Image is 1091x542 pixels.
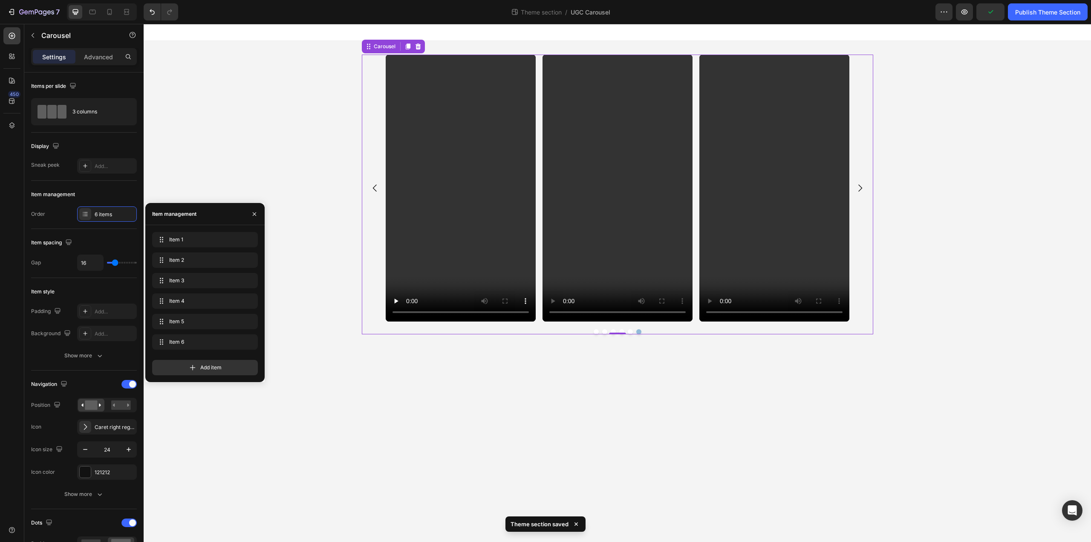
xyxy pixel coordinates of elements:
[31,444,64,455] div: Icon size
[144,24,1091,542] iframe: Design area
[64,351,104,360] div: Show more
[1008,3,1088,20] button: Publish Theme Section
[31,288,55,296] div: Item style
[169,277,237,284] span: Item 3
[169,297,237,305] span: Item 4
[31,423,41,431] div: Icon
[31,306,63,317] div: Padding
[31,237,74,249] div: Item spacing
[169,236,237,243] span: Item 1
[152,210,196,218] div: Item management
[72,102,124,122] div: 3 columns
[95,469,135,476] div: 121212
[42,52,66,61] p: Settings
[56,7,60,17] p: 7
[95,211,135,218] div: 6 items
[519,8,563,17] span: Theme section
[95,423,135,431] div: Caret right regular
[704,152,728,176] button: Carousel Next Arrow
[3,3,63,20] button: 7
[78,255,103,270] input: Auto
[31,161,60,169] div: Sneak peek
[484,305,489,310] button: Dot
[467,305,472,310] button: Dot
[169,318,237,325] span: Item 5
[459,305,464,310] button: Dot
[84,52,113,61] p: Advanced
[511,520,569,528] p: Theme section saved
[31,468,55,476] div: Icon color
[450,305,455,310] button: Dot
[31,328,72,339] div: Background
[95,162,135,170] div: Add...
[200,364,222,371] span: Add item
[64,490,104,499] div: Show more
[219,152,243,176] button: Carousel Back Arrow
[565,8,567,17] span: /
[31,141,61,152] div: Display
[144,3,178,20] div: Undo/Redo
[169,256,237,264] span: Item 2
[31,517,54,529] div: Dots
[31,259,41,267] div: Gap
[31,81,78,92] div: Items per slide
[31,191,75,198] div: Item management
[41,30,114,41] p: Carousel
[169,338,237,346] span: Item 6
[1062,500,1082,521] div: Open Intercom Messenger
[1015,8,1080,17] div: Publish Theme Section
[228,19,254,26] div: Carousel
[493,305,498,310] button: Dot
[31,487,137,502] button: Show more
[31,379,69,390] div: Navigation
[571,8,610,17] span: UGC Carousel
[95,330,135,338] div: Add...
[95,308,135,316] div: Add...
[31,348,137,363] button: Show more
[242,31,392,298] video: Video
[31,210,45,218] div: Order
[399,31,549,298] video: Video
[556,31,706,298] video: Video
[8,91,20,98] div: 450
[476,305,481,310] button: Dot
[31,400,62,411] div: Position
